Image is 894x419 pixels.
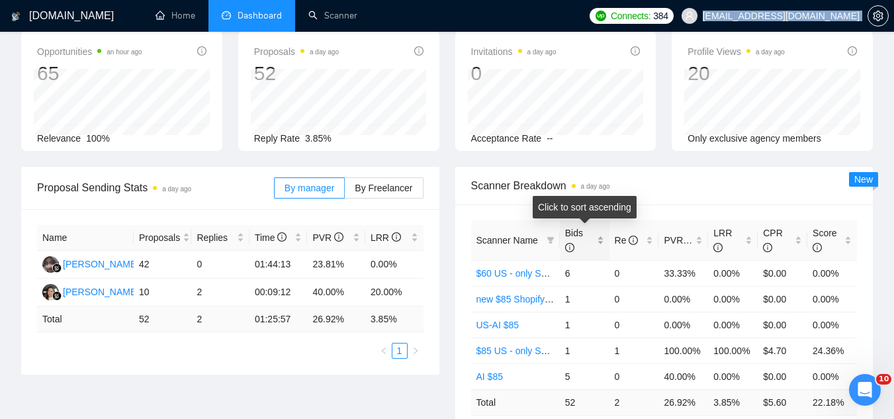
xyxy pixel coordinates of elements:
[380,347,388,355] span: left
[615,235,639,246] span: Re
[139,230,180,245] span: Proposals
[37,225,134,251] th: Name
[713,243,723,252] span: info-circle
[664,235,695,246] span: PVR
[365,279,424,306] td: 20.00%
[758,389,807,415] td: $ 5.60
[581,183,610,190] time: a day ago
[254,133,300,144] span: Reply Rate
[191,225,249,251] th: Replies
[471,44,557,60] span: Invitations
[807,286,857,312] td: 0.00%
[42,258,160,269] a: NF[PERSON_NAME] Ayra
[305,133,332,144] span: 3.85%
[365,306,424,332] td: 3.85 %
[854,174,873,185] span: New
[713,228,732,253] span: LRR
[758,363,807,389] td: $0.00
[471,177,858,194] span: Scanner Breakdown
[312,232,343,243] span: PVR
[609,363,659,389] td: 0
[658,363,708,389] td: 40.00%
[533,196,637,218] div: Click to sort ascending
[807,260,857,286] td: 0.00%
[476,294,602,304] a: new $85 Shopify Development
[629,236,638,245] span: info-circle
[849,374,881,406] iframe: Intercom live chat
[471,61,557,86] div: 0
[807,338,857,363] td: 24.36%
[476,235,538,246] span: Scanner Name
[255,232,287,243] span: Time
[807,389,857,415] td: 22.18 %
[392,232,401,242] span: info-circle
[708,363,758,389] td: 0.00%
[758,338,807,363] td: $4.70
[807,363,857,389] td: 0.00%
[688,133,821,144] span: Only exclusive agency members
[308,10,357,21] a: searchScanner
[596,11,606,21] img: upwork-logo.png
[285,183,334,193] span: By manager
[685,11,694,21] span: user
[134,225,192,251] th: Proposals
[414,46,424,56] span: info-circle
[544,230,557,250] span: filter
[609,389,659,415] td: 2
[848,46,857,56] span: info-circle
[658,389,708,415] td: 26.92 %
[631,46,640,56] span: info-circle
[52,263,62,273] img: gigradar-bm.png
[37,179,274,196] span: Proposal Sending Stats
[254,44,339,60] span: Proposals
[254,61,339,86] div: 52
[876,374,891,385] span: 10
[763,243,772,252] span: info-circle
[609,338,659,363] td: 1
[371,232,401,243] span: LRR
[476,371,503,382] a: AI $85
[708,338,758,363] td: 100.00%
[813,243,822,252] span: info-circle
[355,183,412,193] span: By Freelancer
[609,312,659,338] td: 0
[277,232,287,242] span: info-circle
[63,257,160,271] div: [PERSON_NAME] Ayra
[307,279,365,306] td: 40.00%
[560,338,609,363] td: 1
[476,268,623,279] a: $60 US - only Shopify Development
[868,11,889,21] a: setting
[807,312,857,338] td: 0.00%
[376,343,392,359] button: left
[565,228,583,253] span: Bids
[37,44,142,60] span: Opportunities
[11,6,21,27] img: logo
[708,389,758,415] td: 3.85 %
[609,286,659,312] td: 0
[238,10,282,21] span: Dashboard
[408,343,424,359] li: Next Page
[197,46,206,56] span: info-circle
[191,251,249,279] td: 0
[408,343,424,359] button: right
[756,48,785,56] time: a day ago
[476,320,519,330] a: US-AI $85
[191,279,249,306] td: 2
[560,389,609,415] td: 52
[42,286,139,297] a: LA[PERSON_NAME]
[688,61,785,86] div: 20
[476,346,623,356] a: $85 US - only Shopify Development
[609,260,659,286] td: 0
[107,48,142,56] time: an hour ago
[134,279,192,306] td: 10
[611,9,650,23] span: Connects:
[758,260,807,286] td: $0.00
[365,251,424,279] td: 0.00%
[565,243,574,252] span: info-circle
[658,260,708,286] td: 33.33%
[249,251,308,279] td: 01:44:13
[52,291,62,301] img: gigradar-bm.png
[868,11,888,21] span: setting
[658,338,708,363] td: 100.00%
[249,306,308,332] td: 01:25:57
